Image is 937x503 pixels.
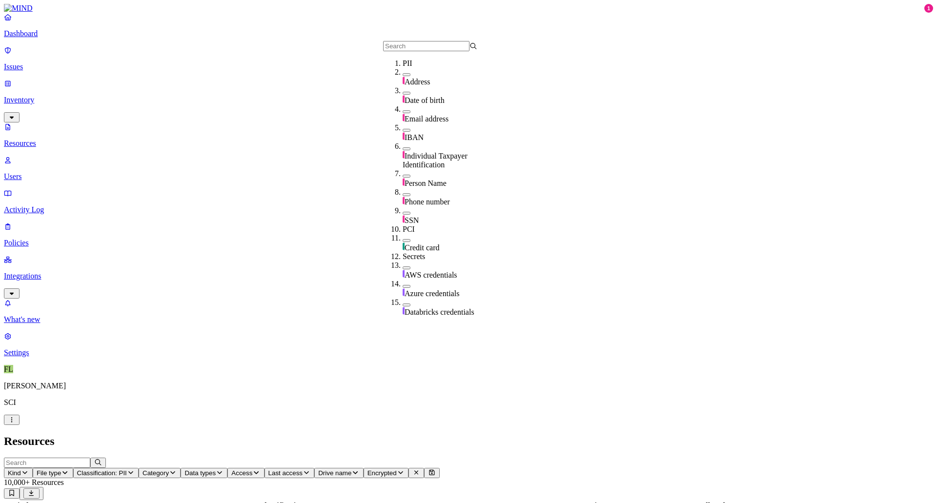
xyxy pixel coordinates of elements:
span: Access [231,469,252,477]
p: Inventory [4,96,933,104]
span: Databricks credentials [405,308,474,316]
span: Date of birth [405,96,445,104]
img: secret-line [403,288,405,296]
img: pci-line [403,242,405,250]
input: Search [383,41,469,51]
span: AWS credentials [405,271,457,279]
p: SCI [4,398,933,407]
a: Policies [4,222,933,247]
span: Credit card [405,243,440,252]
p: Resources [4,139,933,148]
img: pii-line [403,95,405,103]
h2: Resources [4,435,933,448]
img: pii-line [403,77,405,84]
span: Category [143,469,169,477]
a: Integrations [4,255,933,297]
p: [PERSON_NAME] [4,382,933,390]
span: IBAN [405,133,424,141]
img: pii-line [403,215,405,223]
img: secret-line [403,270,405,278]
span: Classification: PII [77,469,127,477]
span: Kind [8,469,21,477]
img: MIND [4,4,33,13]
img: pii-line [403,132,405,140]
p: Issues [4,62,933,71]
a: Resources [4,122,933,148]
p: Activity Log [4,205,933,214]
div: 1 [924,4,933,13]
span: 10,000+ Resources [4,478,64,486]
a: Dashboard [4,13,933,38]
p: Integrations [4,272,933,281]
input: Search [4,458,90,468]
a: Issues [4,46,933,71]
p: Dashboard [4,29,933,38]
a: What's new [4,299,933,324]
span: Phone number [405,198,450,206]
a: Inventory [4,79,933,121]
p: What's new [4,315,933,324]
span: Last access [268,469,303,477]
img: pii-line [403,178,405,186]
span: Email address [405,115,448,123]
span: Individual Taxpayer Identification [403,152,468,169]
span: SSN [405,216,419,224]
div: Secrets [403,252,497,261]
span: File type [37,469,61,477]
img: pii-line [403,197,405,204]
div: PII [403,59,497,68]
a: Activity Log [4,189,933,214]
img: pii-line [403,151,405,159]
a: Users [4,156,933,181]
div: PCI [403,225,497,234]
a: Settings [4,332,933,357]
span: Person Name [405,179,447,187]
img: pii-line [403,114,405,121]
span: Azure credentials [405,289,459,298]
span: Address [405,78,430,86]
p: Users [4,172,933,181]
a: MIND [4,4,933,13]
span: FL [4,365,13,373]
span: Drive name [318,469,351,477]
p: Policies [4,239,933,247]
span: Data types [184,469,216,477]
img: secret-line [403,307,405,315]
span: Encrypted [367,469,397,477]
p: Settings [4,348,933,357]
